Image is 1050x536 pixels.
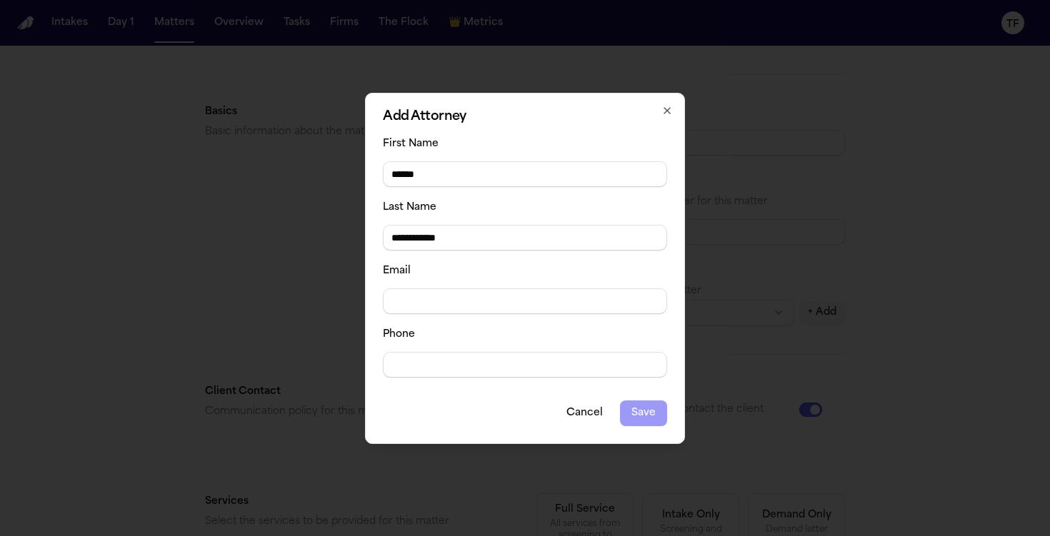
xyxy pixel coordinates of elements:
[383,138,439,149] label: First Name
[555,400,614,426] button: Cancel
[383,266,411,276] label: Email
[383,329,415,340] label: Phone
[383,111,667,123] h2: Add Attorney
[383,202,436,213] label: Last Name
